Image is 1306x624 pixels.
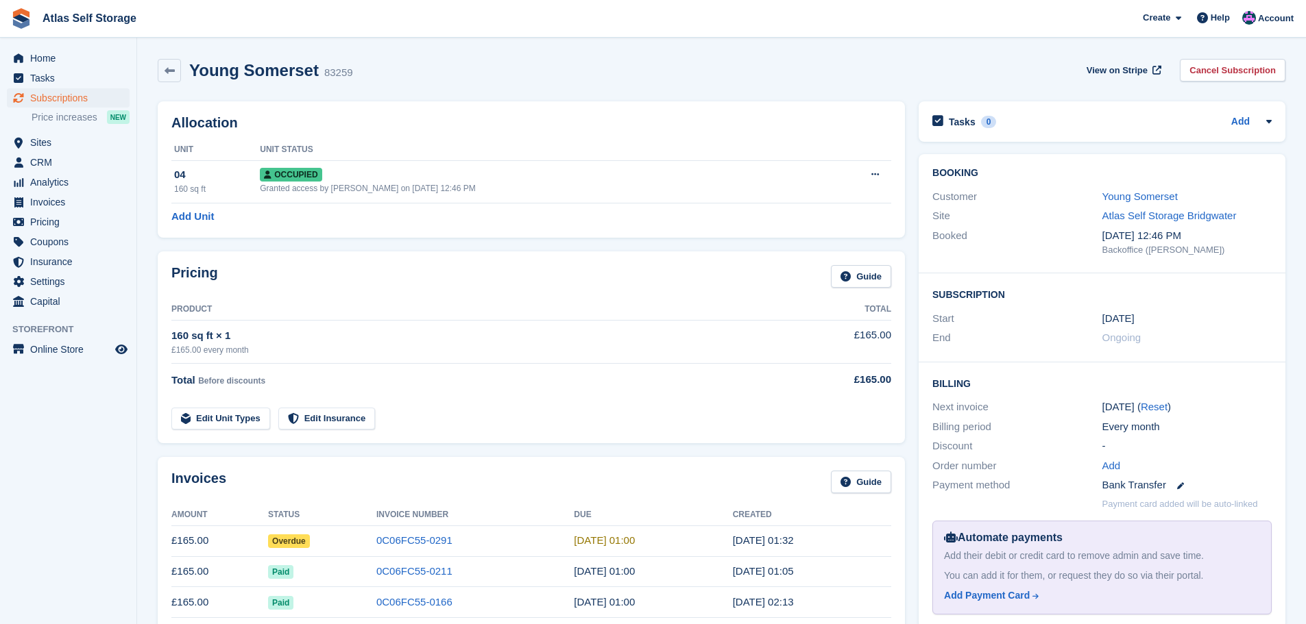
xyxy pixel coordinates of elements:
[1102,477,1272,493] div: Bank Transfer
[30,173,112,192] span: Analytics
[171,115,891,131] h2: Allocation
[268,596,293,610] span: Paid
[932,458,1102,474] div: Order number
[376,596,452,608] a: 0C06FC55-0166
[7,212,130,232] a: menu
[171,471,226,493] h2: Invoices
[1102,332,1141,343] span: Ongoing
[30,88,112,108] span: Subscriptions
[30,133,112,152] span: Sites
[1102,497,1258,511] p: Payment card added will be auto-linked
[932,477,1102,493] div: Payment method
[944,529,1260,546] div: Automate payments
[260,139,817,161] th: Unit Status
[932,168,1272,179] h2: Booking
[30,68,112,88] span: Tasks
[171,525,268,556] td: £165.00
[30,232,112,251] span: Coupons
[113,341,130,358] a: Preview store
[1102,438,1272,454] div: -
[780,372,891,388] div: £165.00
[30,212,112,232] span: Pricing
[30,272,112,291] span: Settings
[1102,311,1135,327] time: 2025-05-01 00:00:00 UTC
[32,110,130,125] a: Price increases NEW
[7,272,130,291] a: menu
[932,208,1102,224] div: Site
[981,116,997,128] div: 0
[7,49,130,68] a: menu
[30,153,112,172] span: CRM
[733,504,891,526] th: Created
[1143,11,1170,25] span: Create
[7,340,130,359] a: menu
[30,340,112,359] span: Online Store
[174,167,260,183] div: 04
[376,565,452,577] a: 0C06FC55-0211
[780,320,891,363] td: £165.00
[268,534,310,548] span: Overdue
[268,565,293,579] span: Paid
[30,49,112,68] span: Home
[780,299,891,321] th: Total
[1081,59,1164,82] a: View on Stripe
[171,328,780,344] div: 160 sq ft × 1
[171,504,268,526] th: Amount
[198,376,265,386] span: Before discounts
[171,209,214,225] a: Add Unit
[260,182,817,195] div: Granted access by [PERSON_NAME] on [DATE] 12:46 PM
[260,168,322,182] span: Occupied
[7,232,130,251] a: menu
[171,408,270,430] a: Edit Unit Types
[7,88,130,108] a: menu
[733,596,794,608] time: 2025-07-01 01:13:55 UTC
[574,534,635,546] time: 2025-09-02 00:00:00 UTC
[932,311,1102,327] div: Start
[171,139,260,161] th: Unit
[932,438,1102,454] div: Discount
[1102,228,1272,244] div: [DATE] 12:46 PM
[32,111,97,124] span: Price increases
[1102,399,1272,415] div: [DATE] ( )
[189,61,319,79] h2: Young Somerset
[12,323,136,336] span: Storefront
[30,192,112,212] span: Invoices
[1102,419,1272,435] div: Every month
[11,8,32,29] img: stora-icon-8386f47178a22dfd0bd8f6a31ec36ba5ce8667c1dd55bd0f319d3a0aa187defe.svg
[1102,243,1272,257] div: Backoffice ([PERSON_NAME])
[574,565,635,577] time: 2025-08-02 00:00:00 UTC
[171,265,218,288] h2: Pricing
[944,588,1030,603] div: Add Payment Card
[733,565,794,577] time: 2025-08-01 00:05:19 UTC
[1211,11,1230,25] span: Help
[944,549,1260,563] div: Add their debit or credit card to remove admin and save time.
[574,596,635,608] time: 2025-07-02 00:00:00 UTC
[733,534,794,546] time: 2025-09-01 00:32:04 UTC
[932,189,1102,205] div: Customer
[944,569,1260,583] div: You can add it for them, or request they do so via their portal.
[932,228,1102,257] div: Booked
[1102,458,1121,474] a: Add
[831,265,891,288] a: Guide
[1102,190,1178,202] a: Young Somerset
[7,153,130,172] a: menu
[932,287,1272,301] h2: Subscription
[268,504,376,526] th: Status
[1242,11,1256,25] img: Ryan Carroll
[7,292,130,311] a: menu
[932,376,1272,390] h2: Billing
[174,183,260,195] div: 160 sq ft
[7,192,130,212] a: menu
[1231,114,1250,130] a: Add
[171,299,780,321] th: Product
[37,7,142,29] a: Atlas Self Storage
[107,110,130,124] div: NEW
[574,504,732,526] th: Due
[7,133,130,152] a: menu
[171,374,195,386] span: Total
[7,252,130,271] a: menu
[171,344,780,356] div: £165.00 every month
[324,65,353,81] div: 83259
[949,116,976,128] h2: Tasks
[1258,12,1294,25] span: Account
